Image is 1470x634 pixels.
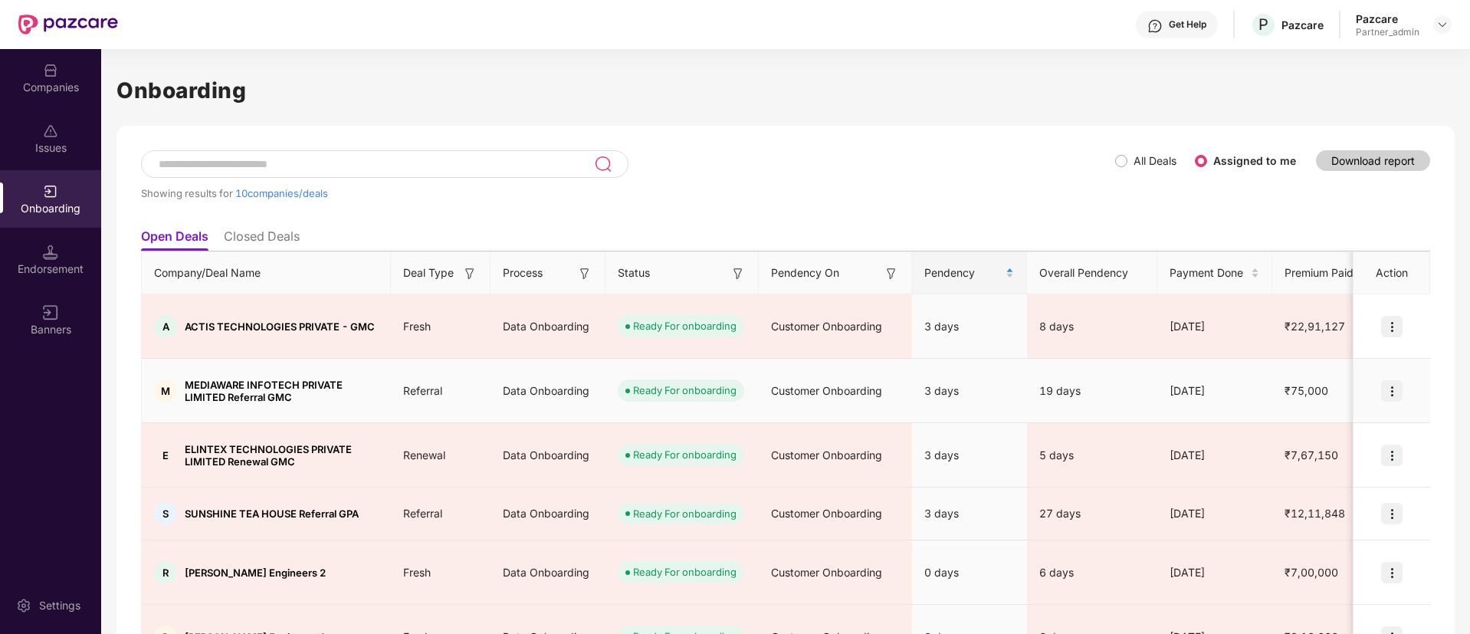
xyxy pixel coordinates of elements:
img: svg+xml;base64,PHN2ZyBpZD0iSXNzdWVzX2Rpc2FibGVkIiB4bWxucz0iaHR0cDovL3d3dy53My5vcmcvMjAwMC9zdmciIH... [43,123,58,139]
span: MEDIAWARE INFOTECH PRIVATE LIMITED Referral GMC [185,379,379,403]
span: Deal Type [403,264,454,281]
span: Process [503,264,543,281]
img: svg+xml;base64,PHN2ZyB3aWR0aD0iMTYiIGhlaWdodD0iMTYiIHZpZXdCb3g9IjAgMCAxNiAxNiIgZmlsbD0ibm9uZSIgeG... [884,266,899,281]
div: 5 days [1027,447,1157,464]
span: ELINTEX TECHNOLOGIES PRIVATE LIMITED Renewal GMC [185,443,379,468]
div: 3 days [912,306,1027,347]
img: svg+xml;base64,PHN2ZyB3aWR0aD0iMTYiIGhlaWdodD0iMTYiIHZpZXdCb3g9IjAgMCAxNiAxNiIgZmlsbD0ibm9uZSIgeG... [730,266,746,281]
div: Data Onboarding [491,370,605,412]
div: E [154,444,177,467]
div: [DATE] [1157,564,1272,581]
img: svg+xml;base64,PHN2ZyB3aWR0aD0iMTYiIGhlaWdodD0iMTYiIHZpZXdCb3g9IjAgMCAxNiAxNiIgZmlsbD0ibm9uZSIgeG... [577,266,592,281]
div: Pazcare [1356,11,1419,26]
img: svg+xml;base64,PHN2ZyB3aWR0aD0iMjQiIGhlaWdodD0iMjUiIHZpZXdCb3g9IjAgMCAyNCAyNSIgZmlsbD0ibm9uZSIgeG... [594,155,612,173]
img: icon [1381,503,1403,524]
span: 10 companies/deals [235,187,328,199]
span: [PERSON_NAME] Engineers 2 [185,567,326,579]
div: Ready For onboarding [633,564,737,580]
label: Assigned to me [1213,154,1296,167]
div: Ready For onboarding [633,318,737,333]
img: icon [1381,380,1403,402]
span: ₹22,91,127 [1272,320,1357,333]
div: Ready For onboarding [633,383,737,398]
span: SUNSHINE TEA HOUSE Referral GPA [185,508,359,520]
span: Pendency [924,264,1002,281]
img: svg+xml;base64,PHN2ZyBpZD0iU2V0dGluZy0yMHgyMCIgeG1sbnM9Imh0dHA6Ly93d3cudzMub3JnLzIwMDAvc3ZnIiB3aW... [16,598,31,613]
div: Settings [34,598,85,613]
span: Customer Onboarding [771,384,882,397]
div: 3 days [912,435,1027,476]
div: Get Help [1169,18,1206,31]
span: ₹7,00,000 [1272,566,1350,579]
div: A [154,315,177,338]
div: M [154,379,177,402]
span: Referral [391,507,454,520]
span: Fresh [391,320,443,333]
span: Customer Onboarding [771,507,882,520]
div: Data Onboarding [491,306,605,347]
img: icon [1381,562,1403,583]
label: All Deals [1134,154,1176,167]
img: svg+xml;base64,PHN2ZyB3aWR0aD0iMjAiIGhlaWdodD0iMjAiIHZpZXdCb3g9IjAgMCAyMCAyMCIgZmlsbD0ibm9uZSIgeG... [43,184,58,199]
div: 8 days [1027,318,1157,335]
th: Action [1354,252,1430,294]
div: 3 days [912,493,1027,534]
span: ₹12,11,848 [1272,507,1357,520]
div: 0 days [912,552,1027,593]
span: P [1258,15,1268,34]
div: Showing results for [141,187,1115,199]
span: Customer Onboarding [771,566,882,579]
span: Referral [391,384,454,397]
th: Payment Done [1157,252,1272,294]
div: 6 days [1027,564,1157,581]
div: [DATE] [1157,505,1272,522]
h1: Onboarding [116,74,1455,107]
span: ACTIS TECHNOLOGIES PRIVATE - GMC [185,320,375,333]
span: ₹75,000 [1272,384,1340,397]
span: Customer Onboarding [771,320,882,333]
div: [DATE] [1157,383,1272,399]
th: Overall Pendency [1027,252,1157,294]
div: Data Onboarding [491,435,605,476]
img: svg+xml;base64,PHN2ZyB3aWR0aD0iMTQuNSIgaGVpZ2h0PSIxNC41IiB2aWV3Qm94PSIwIDAgMTYgMTYiIGZpbGw9Im5vbm... [43,245,58,260]
div: 3 days [912,370,1027,412]
span: ₹7,67,150 [1272,448,1350,462]
div: 19 days [1027,383,1157,399]
th: Premium Paid [1272,252,1372,294]
img: svg+xml;base64,PHN2ZyB3aWR0aD0iMTYiIGhlaWdodD0iMTYiIHZpZXdCb3g9IjAgMCAxNiAxNiIgZmlsbD0ibm9uZSIgeG... [43,305,58,320]
div: Data Onboarding [491,552,605,593]
div: Ready For onboarding [633,447,737,462]
span: Payment Done [1170,264,1248,281]
img: svg+xml;base64,PHN2ZyB3aWR0aD0iMTYiIGhlaWdodD0iMTYiIHZpZXdCb3g9IjAgMCAxNiAxNiIgZmlsbD0ibm9uZSIgeG... [462,266,477,281]
div: Pazcare [1281,18,1324,32]
span: Status [618,264,650,281]
div: S [154,502,177,525]
div: Data Onboarding [491,493,605,534]
img: svg+xml;base64,PHN2ZyBpZD0iSGVscC0zMngzMiIgeG1sbnM9Imh0dHA6Ly93d3cudzMub3JnLzIwMDAvc3ZnIiB3aWR0aD... [1147,18,1163,34]
li: Closed Deals [224,228,300,251]
img: icon [1381,445,1403,466]
th: Company/Deal Name [142,252,391,294]
div: [DATE] [1157,318,1272,335]
div: R [154,561,177,584]
img: svg+xml;base64,PHN2ZyBpZD0iQ29tcGFuaWVzIiB4bWxucz0iaHR0cDovL3d3dy53My5vcmcvMjAwMC9zdmciIHdpZHRoPS... [43,63,58,78]
div: Partner_admin [1356,26,1419,38]
span: Customer Onboarding [771,448,882,462]
img: New Pazcare Logo [18,15,118,34]
button: Download report [1316,150,1430,171]
span: Pendency On [771,264,839,281]
img: svg+xml;base64,PHN2ZyBpZD0iRHJvcGRvd24tMzJ4MzIiIHhtbG5zPSJodHRwOi8vd3d3LnczLm9yZy8yMDAwL3N2ZyIgd2... [1436,18,1449,31]
li: Open Deals [141,228,208,251]
img: icon [1381,316,1403,337]
div: 27 days [1027,505,1157,522]
div: [DATE] [1157,447,1272,464]
span: Renewal [391,448,458,462]
span: Fresh [391,566,443,579]
div: Ready For onboarding [633,506,737,521]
